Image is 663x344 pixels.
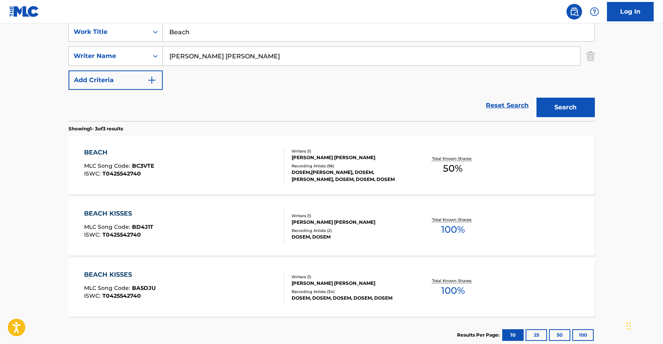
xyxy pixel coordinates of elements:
img: help [590,7,599,16]
span: T0425542740 [102,292,141,299]
div: BEACH [84,148,154,157]
div: DOSEM,[PERSON_NAME], DOSEM,[PERSON_NAME], DOSEM, DOSEM, DOSEM [292,169,409,183]
span: MLC Song Code : [84,223,132,230]
div: Recording Artists ( 96 ) [292,163,409,169]
p: Total Known Shares: [432,278,474,284]
span: 100 % [441,223,465,237]
img: search [570,7,579,16]
div: [PERSON_NAME] [PERSON_NAME] [292,219,409,226]
button: 100 [572,329,594,341]
img: 9d2ae6d4665cec9f34b9.svg [147,75,157,85]
button: Add Criteria [69,70,163,90]
div: Writers ( 1 ) [292,148,409,154]
div: [PERSON_NAME] [PERSON_NAME] [292,280,409,287]
button: 50 [549,329,570,341]
img: MLC Logo [9,6,39,17]
div: Recording Artists ( 34 ) [292,289,409,295]
span: BA5DJU [132,284,156,291]
button: 10 [502,329,524,341]
img: Delete Criterion [586,46,595,66]
button: Search [536,98,595,117]
div: [PERSON_NAME] [PERSON_NAME] [292,154,409,161]
p: Total Known Shares: [432,217,474,223]
span: 100 % [441,284,465,298]
span: ISWC : [84,170,102,177]
div: Writer Name [74,51,144,61]
div: Writers ( 1 ) [292,213,409,219]
form: Search Form [69,22,595,121]
div: Help [587,4,602,19]
span: 50 % [443,161,463,176]
span: T0425542740 [102,170,141,177]
span: T0425542740 [102,231,141,238]
button: 25 [526,329,547,341]
div: Writers ( 1 ) [292,274,409,280]
div: BEACH KISSES [84,209,153,218]
div: Recording Artists ( 2 ) [292,228,409,233]
p: Showing 1 - 3 of 3 results [69,125,123,132]
span: ISWC : [84,292,102,299]
a: Reset Search [482,97,533,114]
a: BEACH KISSESMLC Song Code:BD4J1TISWC:T0425542740Writers (1)[PERSON_NAME] [PERSON_NAME]Recording A... [69,197,595,256]
div: DOSEM, DOSEM, DOSEM, DOSEM, DOSEM [292,295,409,302]
p: Total Known Shares: [432,156,474,161]
div: DOSEM, DOSEM [292,233,409,240]
span: MLC Song Code : [84,162,132,169]
a: Log In [607,2,654,21]
span: MLC Song Code : [84,284,132,291]
div: Work Title [74,27,144,37]
a: BEACH KISSESMLC Song Code:BA5DJUISWC:T0425542740Writers (1)[PERSON_NAME] [PERSON_NAME]Recording A... [69,258,595,317]
p: Results Per Page: [457,332,501,339]
div: BEACH KISSES [84,270,156,279]
a: Public Search [566,4,582,19]
a: BEACHMLC Song Code:BC3VTEISWC:T0425542740Writers (1)[PERSON_NAME] [PERSON_NAME]Recording Artists ... [69,136,595,195]
span: BD4J1T [132,223,153,230]
span: ISWC : [84,231,102,238]
iframe: Chat Widget [624,307,663,344]
div: Drag [626,314,631,338]
span: BC3VTE [132,162,154,169]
